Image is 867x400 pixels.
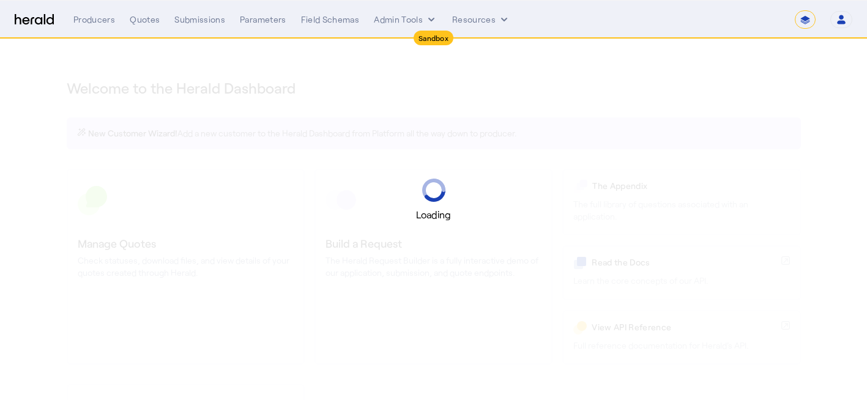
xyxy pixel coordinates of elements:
[374,13,437,26] button: internal dropdown menu
[452,13,510,26] button: Resources dropdown menu
[15,14,54,26] img: Herald Logo
[130,13,160,26] div: Quotes
[414,31,453,45] div: Sandbox
[174,13,225,26] div: Submissions
[73,13,115,26] div: Producers
[240,13,286,26] div: Parameters
[301,13,360,26] div: Field Schemas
